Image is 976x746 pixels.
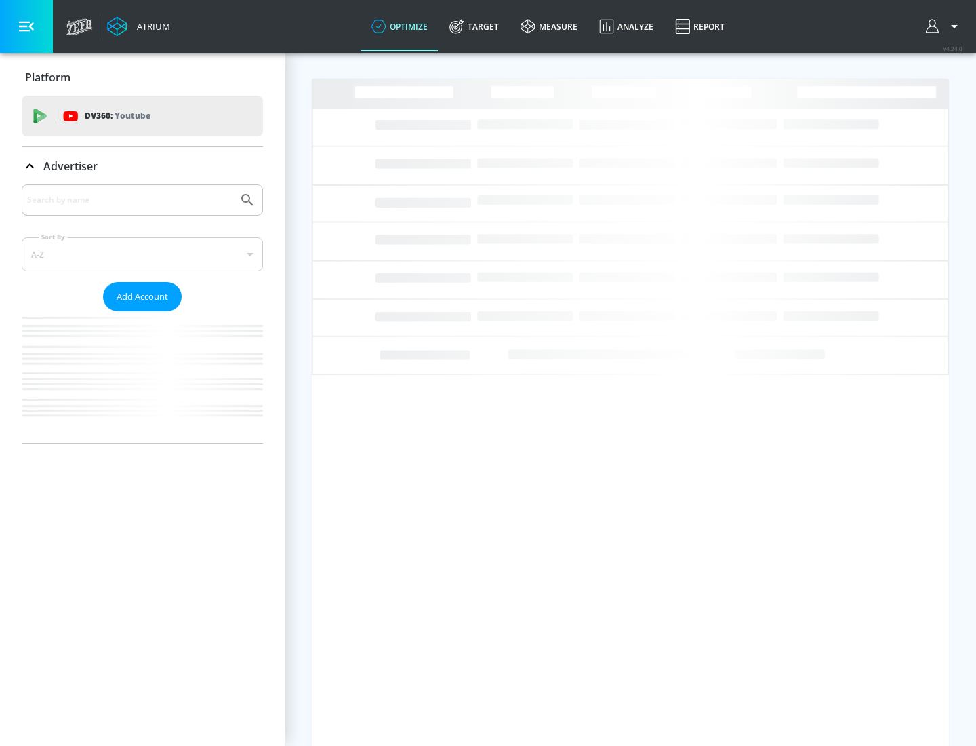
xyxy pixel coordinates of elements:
div: DV360: Youtube [22,96,263,136]
a: Atrium [107,16,170,37]
a: measure [510,2,588,51]
p: Advertiser [43,159,98,174]
p: Platform [25,70,70,85]
span: v 4.24.0 [943,45,962,52]
a: optimize [361,2,439,51]
p: DV360: [85,109,150,123]
div: Advertiser [22,147,263,185]
p: Youtube [115,109,150,123]
button: Add Account [103,282,182,311]
label: Sort By [39,233,68,241]
div: Advertiser [22,184,263,443]
a: Report [664,2,735,51]
a: Analyze [588,2,664,51]
input: Search by name [27,191,232,209]
a: Target [439,2,510,51]
div: A-Z [22,237,263,271]
div: Platform [22,58,263,96]
span: Add Account [117,289,168,305]
nav: list of Advertiser [22,311,263,443]
div: Atrium [131,20,170,33]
